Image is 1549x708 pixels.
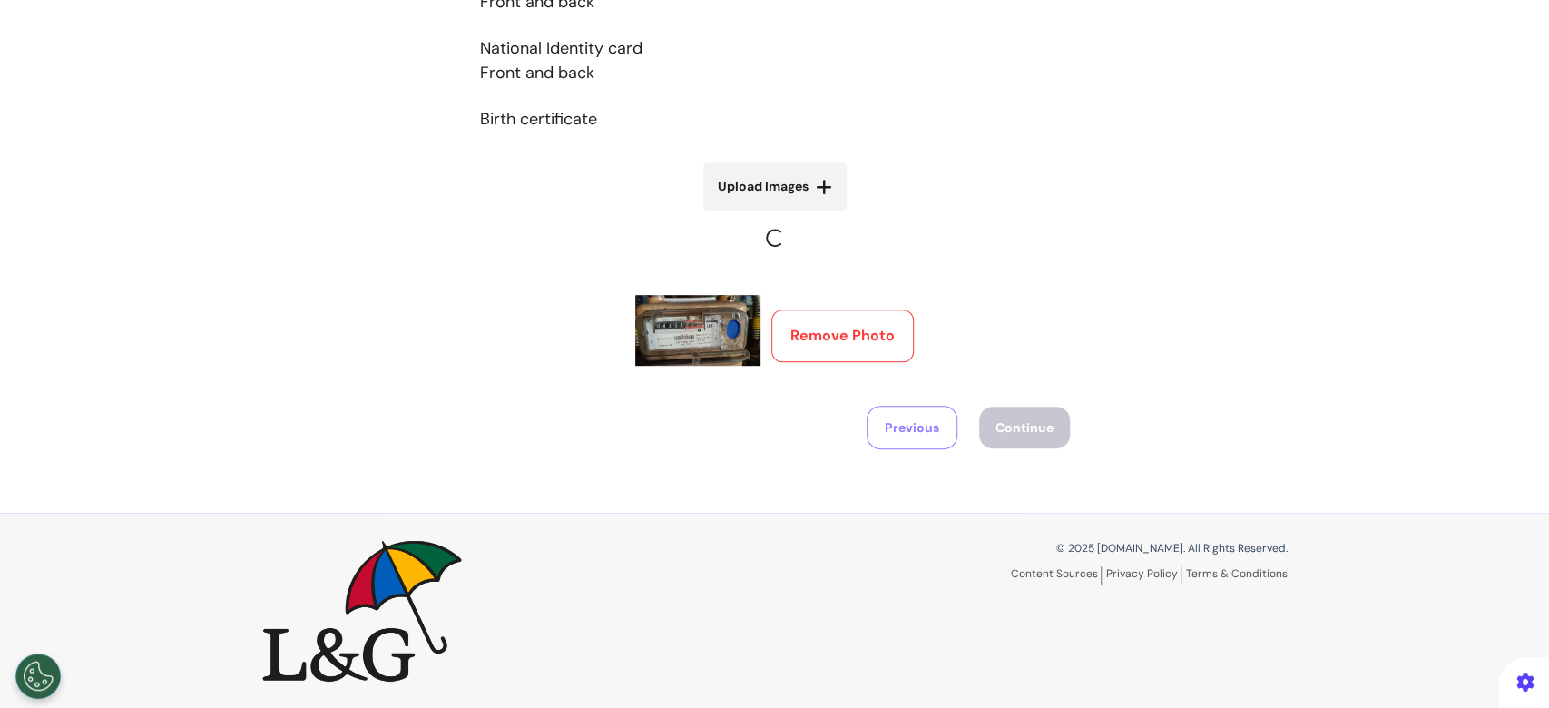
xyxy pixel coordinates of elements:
[867,406,957,449] button: Previous
[1106,566,1181,585] a: Privacy Policy
[15,654,61,699] button: Open Preferences
[789,540,1288,556] p: © 2025 [DOMAIN_NAME]. All Rights Reserved.
[635,295,760,366] img: Preview 1
[480,36,1070,85] p: National Identity card Front and back
[718,177,809,196] span: Upload Images
[1186,566,1288,581] a: Terms & Conditions
[262,540,462,682] img: Spectrum.Life logo
[979,407,1070,448] button: Continue
[1011,566,1102,585] a: Content Sources
[480,107,1070,132] p: Birth certificate
[771,310,914,362] button: Remove Photo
